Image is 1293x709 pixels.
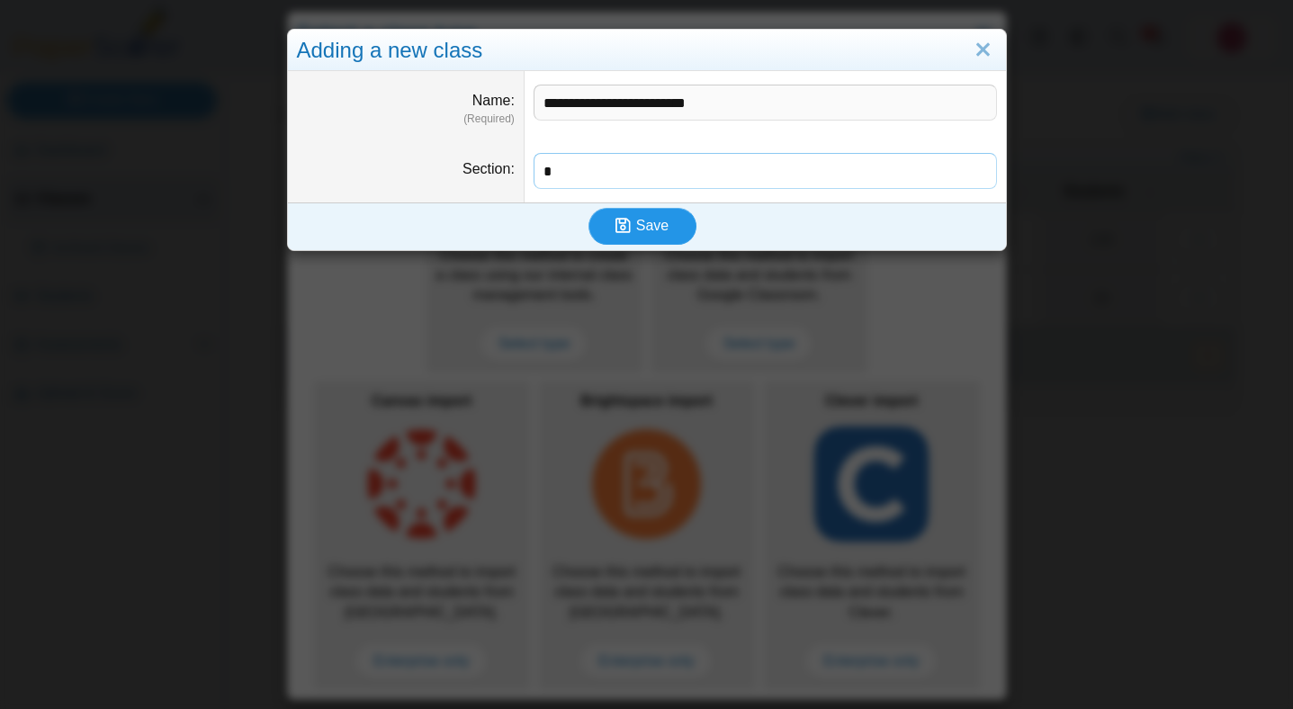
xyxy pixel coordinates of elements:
button: Save [588,208,696,244]
div: Adding a new class [288,30,1006,72]
span: Save [636,218,669,233]
a: Close [969,35,997,66]
label: Section [462,161,515,176]
label: Name [472,93,515,108]
dfn: (Required) [297,112,515,127]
